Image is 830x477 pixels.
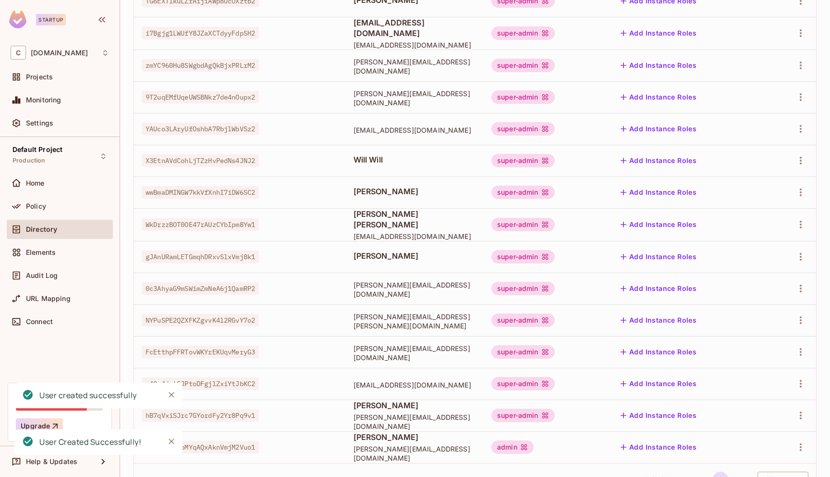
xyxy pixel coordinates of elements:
[354,312,476,330] span: [PERSON_NAME][EMAIL_ADDRESS][PERSON_NAME][DOMAIN_NAME]
[142,59,259,72] span: zmYC960Hu8SWgbdAgQkBjxPRLrM2
[354,232,476,241] span: [EMAIL_ADDRESS][DOMAIN_NAME]
[354,17,476,38] span: [EMAIL_ADDRESS][DOMAIN_NAME]
[142,441,259,453] span: AyAhJroGYbMYqAQxAknVmjM2Vuo1
[354,413,476,431] span: [PERSON_NAME][EMAIL_ADDRESS][DOMAIN_NAME]
[354,126,476,135] span: [EMAIL_ADDRESS][DOMAIN_NAME]
[26,96,61,104] span: Monitoring
[354,57,476,75] span: [PERSON_NAME][EMAIL_ADDRESS][DOMAIN_NAME]
[12,146,62,153] span: Default Project
[354,344,476,362] span: [PERSON_NAME][EMAIL_ADDRESS][DOMAIN_NAME]
[491,186,555,199] div: super-admin
[26,226,57,233] span: Directory
[617,408,700,423] button: Add Instance Roles
[142,91,259,103] span: 9T2uqEMfUqeUWSBNkz7de4nOupx2
[142,27,259,39] span: i7Bgjg1LWUfY8JZaXCTdyyFdpSH2
[142,154,259,167] span: X3EtnAVdCohLjTZzHvPedNs4JNJ2
[617,376,700,391] button: Add Instance Roles
[142,218,259,231] span: WkDrzzBOT0OE47rAUzCYbIpm8Yw1
[491,282,555,295] div: super-admin
[11,46,26,60] span: C
[354,380,476,389] span: [EMAIL_ADDRESS][DOMAIN_NAME]
[491,377,555,390] div: super-admin
[26,119,53,127] span: Settings
[617,439,700,455] button: Add Instance Roles
[26,318,53,326] span: Connect
[491,250,555,264] div: super-admin
[491,409,555,422] div: super-admin
[12,157,46,164] span: Production
[617,153,700,168] button: Add Instance Roles
[617,185,700,200] button: Add Instance Roles
[354,280,476,299] span: [PERSON_NAME][EMAIL_ADDRESS][DOMAIN_NAME]
[142,123,259,135] span: YAUco3LAryUfOshbA7RbjlWbVSz2
[617,249,700,264] button: Add Instance Roles
[354,89,476,107] span: [PERSON_NAME][EMAIL_ADDRESS][DOMAIN_NAME]
[491,90,555,104] div: super-admin
[491,122,555,136] div: super-admin
[354,432,476,442] span: [PERSON_NAME]
[617,217,700,232] button: Add Instance Roles
[354,40,476,50] span: [EMAIL_ADDRESS][DOMAIN_NAME]
[617,89,700,105] button: Add Instance Roles
[142,314,259,326] span: NYPuSPE2QZXFKZgvvK4l2RGvY7o2
[491,314,555,327] div: super-admin
[491,345,555,359] div: super-admin
[491,440,534,454] div: admin
[617,344,700,360] button: Add Instance Roles
[142,377,259,390] span: z49z4jzt5JPtoDFgjlZxiYtJbKC2
[354,154,476,165] span: Will Will
[26,272,58,279] span: Audit Log
[491,218,555,231] div: super-admin
[617,58,700,73] button: Add Instance Roles
[9,11,26,28] img: SReyMgAAAABJRU5ErkJggg==
[354,400,476,411] span: [PERSON_NAME]
[26,179,45,187] span: Home
[617,25,700,41] button: Add Instance Roles
[36,14,66,25] div: Startup
[354,251,476,261] span: [PERSON_NAME]
[31,49,88,57] span: Workspace: chalkboard.io
[491,59,555,72] div: super-admin
[164,434,179,449] button: Close
[26,73,53,81] span: Projects
[39,389,137,402] div: User created successfully
[164,388,179,402] button: Close
[26,249,56,256] span: Elements
[26,295,71,302] span: URL Mapping
[354,186,476,197] span: [PERSON_NAME]
[354,209,476,230] span: [PERSON_NAME] [PERSON_NAME]
[142,251,259,263] span: gJAnURamLETGmqhDRxvSlxVmj8k1
[617,281,700,296] button: Add Instance Roles
[142,346,259,358] span: FcEtthpFFRTovWKYrEKUqvMeryG3
[142,186,259,199] span: wwBmaDMINGW7kkVfXnhI7iDW6SC2
[39,436,141,448] div: User Created Successfully!
[617,313,700,328] button: Add Instance Roles
[354,444,476,463] span: [PERSON_NAME][EMAIL_ADDRESS][DOMAIN_NAME]
[491,26,555,40] div: super-admin
[617,121,700,137] button: Add Instance Roles
[142,409,259,422] span: hB7qVxiSJrc7GYordFy2Yr8Pq9v1
[26,202,46,210] span: Policy
[142,282,259,295] span: 0c3AhyaG9mSWimZmNeA6j1QamRP2
[491,154,555,167] div: super-admin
